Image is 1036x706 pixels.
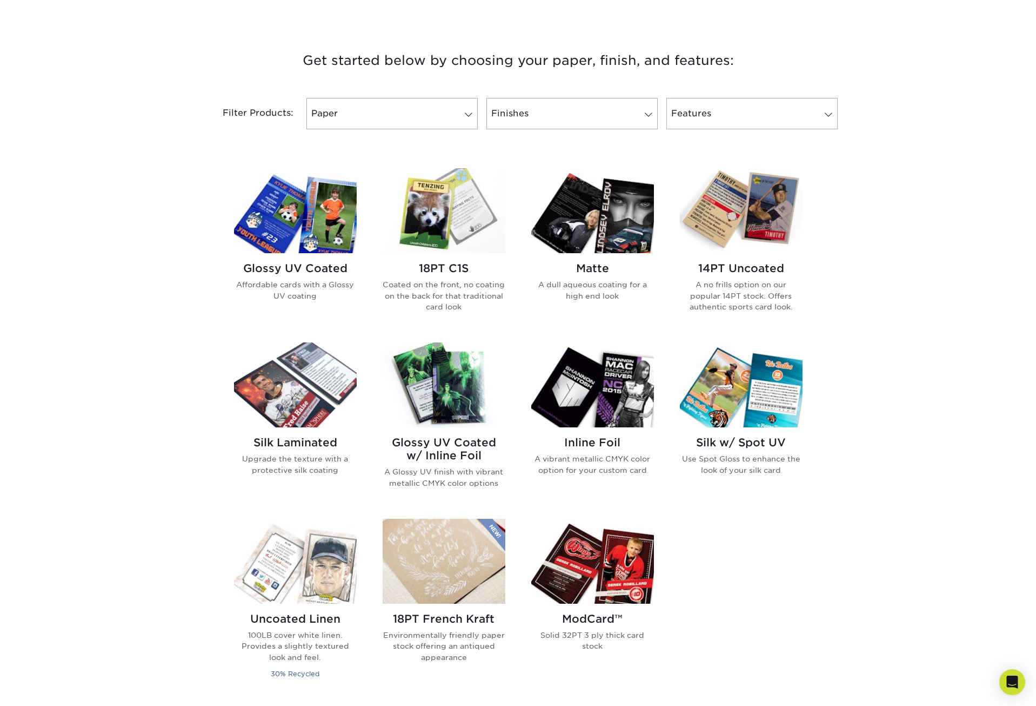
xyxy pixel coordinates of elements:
img: Silk w/ Spot UV Trading Cards [680,342,803,427]
a: ModCard™ Trading Cards ModCard™ Solid 32PT 3 ply thick card stock [531,519,654,693]
a: 18PT French Kraft Trading Cards 18PT French Kraft Environmentally friendly paper stock offering a... [383,519,505,693]
a: Glossy UV Coated Trading Cards Glossy UV Coated Affordable cards with a Glossy UV coating [234,168,357,329]
h3: Get started below by choosing your paper, finish, and features: [202,36,834,85]
a: Silk Laminated Trading Cards Silk Laminated Upgrade the texture with a protective silk coating [234,342,357,506]
h2: 18PT C1S [383,262,505,275]
h2: Inline Foil [531,436,654,449]
h2: Silk w/ Spot UV [680,436,803,449]
img: 18PT French Kraft Trading Cards [383,519,505,604]
a: Paper [306,98,478,129]
a: Features [666,98,838,129]
h2: 14PT Uncoated [680,262,803,275]
h2: ModCard™ [531,612,654,625]
p: Coated on the front, no coating on the back for that traditional card look [383,279,505,312]
p: Affordable cards with a Glossy UV coating [234,279,357,301]
h2: Glossy UV Coated w/ Inline Foil [383,436,505,462]
p: Solid 32PT 3 ply thick card stock [531,630,654,652]
a: Uncoated Linen Trading Cards Uncoated Linen 100LB cover white linen. Provides a slightly textured... [234,519,357,693]
div: Filter Products: [194,98,302,129]
small: 30% Recycled [271,670,319,678]
img: 14PT Uncoated Trading Cards [680,168,803,253]
a: Silk w/ Spot UV Trading Cards Silk w/ Spot UV Use Spot Gloss to enhance the look of your silk card [680,342,803,506]
h2: Uncoated Linen [234,612,357,625]
a: Glossy UV Coated w/ Inline Foil Trading Cards Glossy UV Coated w/ Inline Foil A Glossy UV finish ... [383,342,505,506]
h2: Silk Laminated [234,436,357,449]
img: Inline Foil Trading Cards [531,342,654,427]
p: Use Spot Gloss to enhance the look of your silk card [680,453,803,476]
p: Upgrade the texture with a protective silk coating [234,453,357,476]
a: 14PT Uncoated Trading Cards 14PT Uncoated A no frills option on our popular 14PT stock. Offers au... [680,168,803,329]
div: Open Intercom Messenger [999,669,1025,695]
p: Environmentally friendly paper stock offering an antiqued appearance [383,630,505,663]
p: A dull aqueous coating for a high end look [531,279,654,301]
a: 18PT C1S Trading Cards 18PT C1S Coated on the front, no coating on the back for that traditional ... [383,168,505,329]
img: 18PT C1S Trading Cards [383,168,505,253]
h2: Glossy UV Coated [234,262,357,275]
img: Glossy UV Coated w/ Inline Foil Trading Cards [383,342,505,427]
img: Uncoated Linen Trading Cards [234,519,357,604]
a: Matte Trading Cards Matte A dull aqueous coating for a high end look [531,168,654,329]
h2: Matte [531,262,654,275]
p: A Glossy UV finish with vibrant metallic CMYK color options [383,466,505,489]
img: Glossy UV Coated Trading Cards [234,168,357,253]
h2: 18PT French Kraft [383,612,505,625]
img: Matte Trading Cards [531,168,654,253]
img: Silk Laminated Trading Cards [234,342,357,427]
iframe: Google Customer Reviews [3,673,92,702]
p: 100LB cover white linen. Provides a slightly textured look and feel. [234,630,357,663]
img: New Product [478,519,505,551]
p: A no frills option on our popular 14PT stock. Offers authentic sports card look. [680,279,803,312]
a: Inline Foil Trading Cards Inline Foil A vibrant metallic CMYK color option for your custom card [531,342,654,506]
p: A vibrant metallic CMYK color option for your custom card [531,453,654,476]
a: Finishes [486,98,658,129]
img: ModCard™ Trading Cards [531,519,654,604]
